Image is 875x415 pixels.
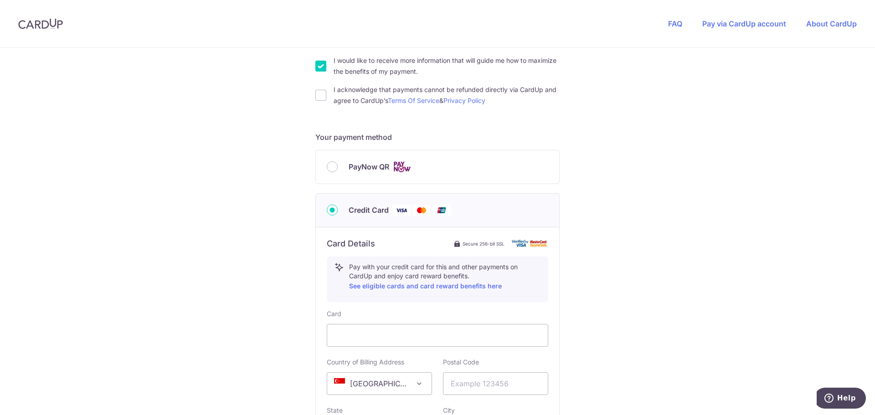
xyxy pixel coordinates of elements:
span: Singapore [327,373,432,395]
h6: Card Details [327,238,375,249]
label: I acknowledge that payments cannot be refunded directly via CardUp and agree to CardUp’s & [334,84,560,106]
span: Credit Card [349,205,389,215]
iframe: Opens a widget where you can find more information [817,388,866,410]
iframe: Secure card payment input frame [335,330,540,341]
label: State [327,406,343,415]
input: Example 123456 [443,372,548,395]
label: City [443,406,455,415]
img: Union Pay [432,205,451,216]
p: Pay with your credit card for this and other payments on CardUp and enjoy card reward benefits. [349,262,540,292]
h5: Your payment method [315,132,560,143]
img: CardUp [18,18,63,29]
img: card secure [512,240,548,247]
img: Mastercard [412,205,431,216]
a: Terms Of Service [388,97,439,104]
label: Card [327,309,341,318]
label: I would like to receive more information that will guide me how to maximize the benefits of my pa... [334,55,560,77]
div: Credit Card Visa Mastercard Union Pay [327,205,548,216]
div: PayNow QR Cards logo [327,161,548,173]
a: See eligible cards and card reward benefits here [349,282,502,290]
a: Pay via CardUp account [702,19,786,28]
a: FAQ [668,19,682,28]
span: Singapore [327,372,432,395]
img: Visa [392,205,411,216]
span: Secure 256-bit SSL [463,240,504,247]
img: Cards logo [393,161,411,173]
label: Postal Code [443,358,479,367]
a: Privacy Policy [443,97,485,104]
a: About CardUp [806,19,857,28]
label: Country of Billing Address [327,358,404,367]
span: PayNow QR [349,161,389,172]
